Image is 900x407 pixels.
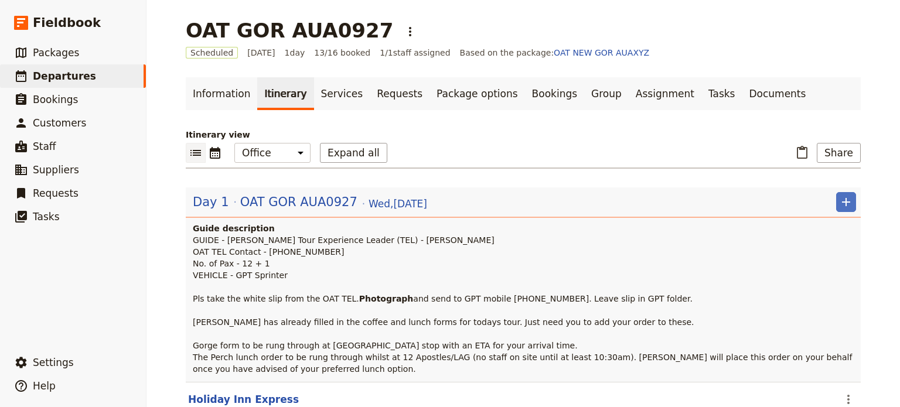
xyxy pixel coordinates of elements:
[33,187,79,199] span: Requests
[701,77,742,110] a: Tasks
[33,117,86,129] span: Customers
[429,77,524,110] a: Package options
[584,77,629,110] a: Group
[186,143,206,163] button: List view
[285,47,305,59] span: 1 day
[792,143,812,163] button: Paste itinerary item
[193,193,427,211] button: Edit day information
[359,294,414,303] strong: Photograph
[314,47,370,59] span: 13/16 booked
[742,77,813,110] a: Documents
[320,143,387,163] button: Expand all
[188,392,299,406] button: Edit this itinerary item
[33,141,56,152] span: Staff
[33,380,56,392] span: Help
[836,192,856,212] button: Add
[33,211,60,223] span: Tasks
[206,143,225,163] button: Calendar view
[629,77,701,110] a: Assignment
[525,77,584,110] a: Bookings
[193,235,495,303] span: GUIDE - [PERSON_NAME] Tour Experience Leader (TEL) - [PERSON_NAME] OAT TEL Contact - [PHONE_NUMBE...
[193,294,855,374] span: and send to GPT mobile [PHONE_NUMBER]. Leave slip in GPT folder. [PERSON_NAME] has already filled...
[460,47,650,59] span: Based on the package:
[314,77,370,110] a: Services
[33,14,101,32] span: Fieldbook
[186,77,257,110] a: Information
[240,193,357,211] span: OAT GOR AUA0927
[186,47,238,59] span: Scheduled
[33,70,96,82] span: Departures
[554,48,649,57] a: OAT NEW GOR AUAXYZ
[193,193,229,211] span: Day 1
[817,143,861,163] button: Share
[257,77,313,110] a: Itinerary
[380,47,450,59] span: 1 / 1 staff assigned
[186,19,393,42] h1: OAT GOR AUA0927
[33,357,74,368] span: Settings
[247,47,275,59] span: [DATE]
[400,22,420,42] button: Actions
[193,223,856,234] h4: Guide description
[186,129,861,141] p: Itinerary view
[33,47,79,59] span: Packages
[33,164,79,176] span: Suppliers
[370,77,429,110] a: Requests
[369,197,427,211] span: Wed , [DATE]
[33,94,78,105] span: Bookings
